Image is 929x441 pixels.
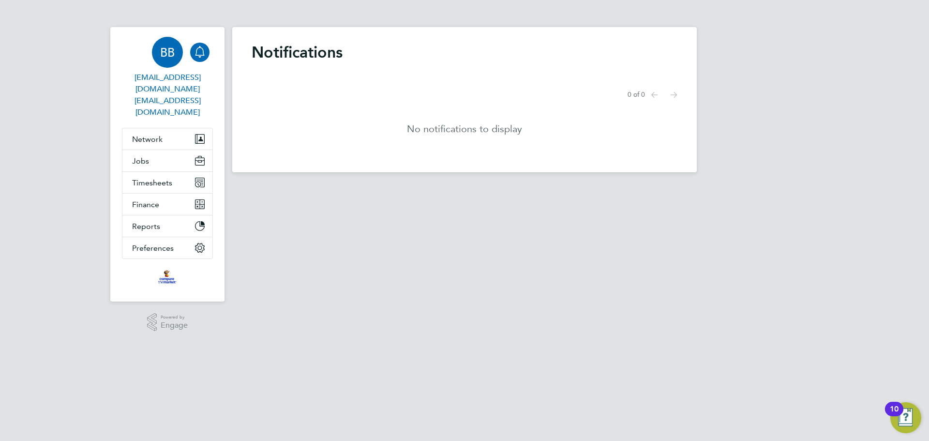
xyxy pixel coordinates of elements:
span: Jobs [132,156,149,166]
a: Go to home page [122,269,213,284]
span: 0 of 0 [628,90,645,100]
button: Network [122,128,212,150]
a: BB[EMAIL_ADDRESS][DOMAIN_NAME] [EMAIL_ADDRESS][DOMAIN_NAME] [122,37,213,118]
nav: Main navigation [110,27,225,302]
h1: Notifications [252,43,677,62]
button: Preferences [122,237,212,259]
span: BGL@claremontconsulting.com BGL@claremontconsulting.com [122,72,213,118]
div: 10 [890,409,899,422]
button: Finance [122,194,212,215]
button: Timesheets [122,172,212,193]
span: Engage [161,321,188,330]
span: BB [160,46,175,59]
span: Timesheets [132,178,172,187]
span: Reports [132,222,160,231]
span: Network [132,135,163,144]
button: Open Resource Center, 10 new notifications [890,402,921,433]
span: Finance [132,200,159,209]
span: Powered by [161,313,188,321]
nav: Select page of notifications list [628,85,677,105]
span: Preferences [132,243,174,253]
button: Jobs [122,150,212,171]
img: bglgroup-logo-retina.png [158,269,176,284]
a: Powered byEngage [147,313,188,332]
button: Reports [122,215,212,237]
p: No notifications to display [407,122,522,136]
